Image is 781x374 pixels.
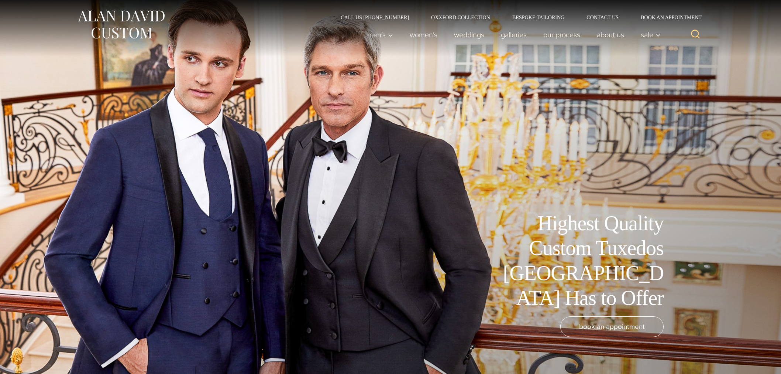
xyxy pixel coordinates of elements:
span: book an appointment [579,321,645,332]
a: Galleries [493,27,535,42]
a: Call Us [PHONE_NUMBER] [330,15,420,20]
span: Men’s [367,31,393,38]
nav: Secondary Navigation [330,15,704,20]
a: Oxxford Collection [420,15,501,20]
a: weddings [446,27,493,42]
button: View Search Form [687,26,704,44]
a: Contact Us [575,15,630,20]
a: Our Process [535,27,589,42]
a: book an appointment [560,316,664,337]
a: About Us [589,27,633,42]
a: Book an Appointment [630,15,704,20]
nav: Primary Navigation [359,27,665,42]
h1: Highest Quality Custom Tuxedos [GEOGRAPHIC_DATA] Has to Offer [498,211,664,310]
a: Women’s [402,27,446,42]
span: Sale [641,31,661,38]
img: Alan David Custom [77,8,165,41]
a: Bespoke Tailoring [501,15,575,20]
